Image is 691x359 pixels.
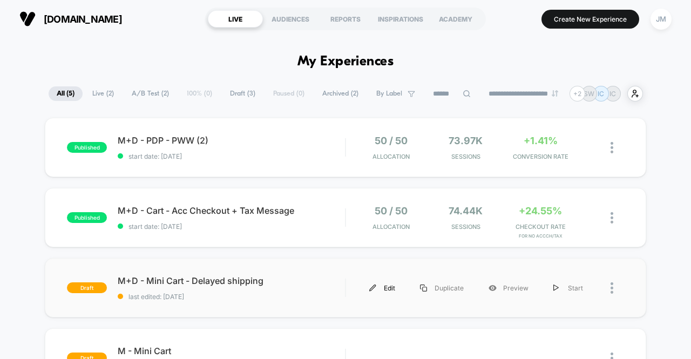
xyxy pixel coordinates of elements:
[318,10,373,28] div: REPORTS
[124,86,177,101] span: A/B Test ( 2 )
[375,135,408,146] span: 50 / 50
[372,153,410,160] span: Allocation
[611,142,613,153] img: close
[118,275,345,286] span: M+D - Mini Cart - Delayed shipping
[118,222,345,231] span: start date: [DATE]
[428,10,483,28] div: ACADEMY
[611,282,613,294] img: close
[369,285,376,292] img: menu
[297,54,394,70] h1: My Experiences
[84,86,122,101] span: Live ( 2 )
[553,285,559,292] img: menu
[647,8,675,30] button: JM
[584,90,594,98] p: SW
[19,11,36,27] img: Visually logo
[375,205,408,216] span: 50 / 50
[208,10,263,28] div: LIVE
[541,276,595,300] div: Start
[570,86,585,101] div: + 2
[552,90,558,97] img: end
[118,205,345,216] span: M+D - Cart - Acc Checkout + Tax Message
[67,212,107,223] span: published
[431,223,500,231] span: Sessions
[506,153,575,160] span: CONVERSION RATE
[222,86,263,101] span: Draft ( 3 )
[476,276,541,300] div: Preview
[376,90,402,98] span: By Label
[263,10,318,28] div: AUDIENCES
[541,10,639,29] button: Create New Experience
[67,142,107,153] span: published
[524,135,558,146] span: +1.41%
[519,205,562,216] span: +24.55%
[67,282,107,293] span: draft
[506,223,575,231] span: CHECKOUT RATE
[357,276,408,300] div: Edit
[118,152,345,160] span: start date: [DATE]
[598,90,604,98] p: IC
[372,223,410,231] span: Allocation
[449,205,483,216] span: 74.44k
[611,212,613,223] img: close
[44,13,122,25] span: [DOMAIN_NAME]
[118,293,345,301] span: last edited: [DATE]
[16,10,125,28] button: [DOMAIN_NAME]
[431,153,500,160] span: Sessions
[49,86,83,101] span: All ( 5 )
[420,285,427,292] img: menu
[118,346,345,356] span: M - Mini Cart
[609,90,616,98] p: IC
[373,10,428,28] div: INSPIRATIONS
[118,135,345,146] span: M+D - PDP - PWW (2)
[449,135,483,146] span: 73.97k
[506,233,575,239] span: for No AccCH/Tax
[651,9,672,30] div: JM
[314,86,367,101] span: Archived ( 2 )
[408,276,476,300] div: Duplicate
